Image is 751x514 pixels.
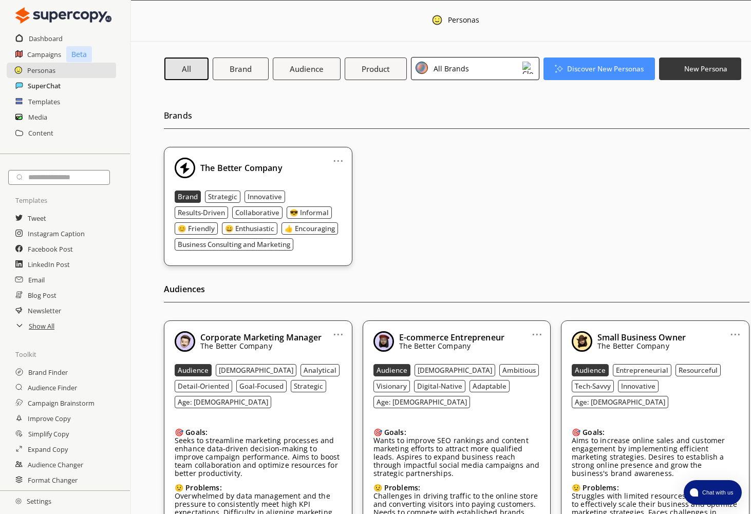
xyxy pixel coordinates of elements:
[175,206,228,219] button: Results-Driven
[27,63,55,78] a: Personas
[572,484,739,492] div: 😟
[178,366,209,375] b: Audience
[175,484,342,492] div: 😟
[15,498,22,504] img: Close
[431,14,443,26] img: Close
[377,397,467,407] b: Age: [DEMOGRAPHIC_DATA]
[28,426,69,442] h2: Simplify Copy
[28,241,73,257] a: Facebook Post
[28,365,68,380] a: Brand Finder
[597,342,686,350] p: The Better Company
[28,125,53,141] h2: Content
[345,58,407,80] button: Product
[245,191,285,203] button: Innovative
[164,281,749,302] h2: Audiences
[235,208,279,217] b: Collaborative
[28,303,61,318] a: Newsletter
[399,342,504,350] p: The Better Company
[430,62,469,75] div: All Brands
[66,46,92,62] p: Beta
[418,366,492,375] b: [DEMOGRAPHIC_DATA]
[679,366,718,375] b: Resourceful
[448,16,479,27] div: Personas
[28,257,70,272] a: LinkedIn Post
[416,62,428,74] img: Close
[222,222,277,235] button: 😄 Enthusiastic
[415,364,495,376] button: [DEMOGRAPHIC_DATA]
[684,64,727,73] b: New Persona
[373,436,540,478] p: Wants to improve SEO rankings and content marketing efforts to attract more qualified leads. Aspi...
[175,191,201,203] button: Brand
[185,483,221,492] b: Problems:
[178,224,215,233] b: 😊 Friendly
[28,94,60,109] a: Templates
[572,380,614,392] button: Tech-Savvy
[285,224,335,233] b: 👍 Encouraging
[28,488,70,503] a: Tone Changer
[532,326,542,334] a: ...
[175,380,232,392] button: Detail-Oriented
[294,382,323,391] b: Strategic
[239,382,284,391] b: Goal-Focused
[417,382,462,391] b: Digital-Native
[373,484,540,492] div: 😟
[164,108,749,129] h2: Brands
[281,222,338,235] button: 👍 Encouraging
[572,428,739,436] div: 🎯
[175,364,212,376] button: Audience
[15,5,111,26] img: Close
[304,366,336,375] b: Analytical
[470,380,510,392] button: Adaptable
[28,411,70,426] a: Improve Copy
[29,318,54,334] a: Show All
[175,428,342,436] div: 🎯
[29,31,63,46] a: Dashboard
[659,58,741,80] button: New Persona
[27,47,61,62] a: Campaigns
[613,364,671,376] button: Entrepreneurial
[175,222,218,235] button: 😊 Friendly
[473,382,506,391] b: Adaptable
[290,208,329,217] b: 😎 Informal
[178,208,225,217] b: Results-Driven
[28,395,95,411] a: Campaign Brainstorm
[28,380,77,395] a: Audience Finder
[618,380,659,392] button: Innovative
[178,192,198,201] b: Brand
[373,380,410,392] button: Visionary
[290,64,324,74] b: Audience
[28,457,83,472] a: Audience Changer
[28,226,85,241] h2: Instagram Caption
[28,78,61,93] h2: SuperChat
[502,366,536,375] b: Ambitious
[28,472,78,488] h2: Format Changer
[583,427,605,437] b: Goals:
[28,211,46,226] a: Tweet
[28,272,45,288] a: Email
[28,109,47,125] a: Media
[575,382,611,391] b: Tech-Savvy
[373,364,410,376] button: Audience
[28,288,57,303] a: Blog Post
[575,397,665,407] b: Age: [DEMOGRAPHIC_DATA]
[684,480,742,505] button: atlas-launcher
[373,331,394,352] img: Close
[200,332,322,343] b: Corporate Marketing Manager
[522,62,535,74] img: Close
[287,206,332,219] button: 😎 Informal
[543,58,655,80] button: Discover New Personas
[273,58,341,80] button: Audience
[567,64,644,73] b: Discover New Personas
[384,427,406,437] b: Goals:
[362,64,390,74] b: Product
[291,380,326,392] button: Strategic
[164,58,209,80] button: All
